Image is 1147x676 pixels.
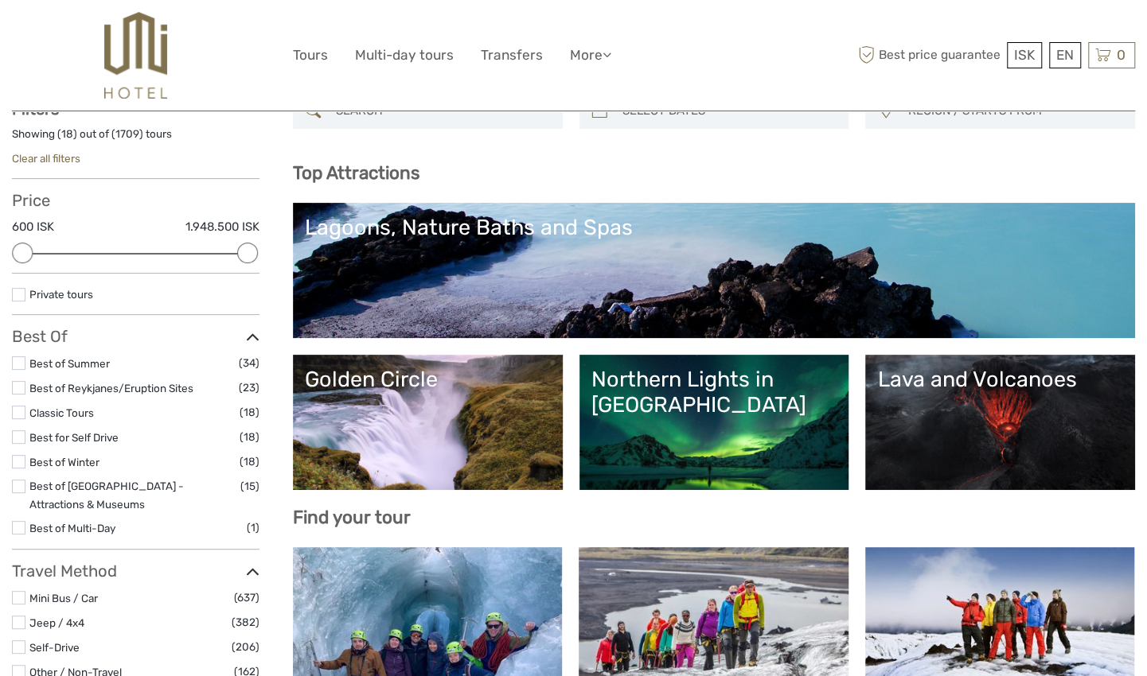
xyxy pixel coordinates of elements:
[12,561,259,581] h3: Travel Method
[240,428,259,446] span: (18)
[232,613,259,631] span: (382)
[240,453,259,471] span: (18)
[877,367,1123,392] div: Lava and Volcanoes
[104,12,167,99] img: 526-1e775aa5-7374-4589-9d7e-5793fb20bdfc_logo_big.jpg
[185,219,259,235] label: 1.948.500 ISK
[29,480,184,511] a: Best of [GEOGRAPHIC_DATA] - Attractions & Museums
[1014,47,1035,63] span: ISK
[29,641,80,654] a: Self-Drive
[1114,47,1128,63] span: 0
[240,477,259,495] span: (15)
[247,519,259,537] span: (1)
[240,403,259,422] span: (18)
[481,44,543,67] a: Transfers
[12,126,259,151] div: Showing ( ) out of ( ) tours
[29,431,119,444] a: Best for Self Drive
[22,28,180,41] p: We're away right now. Please check back later!
[305,367,551,392] div: Golden Circle
[355,44,454,67] a: Multi-day tours
[591,367,837,478] a: Northern Lights in [GEOGRAPHIC_DATA]
[570,44,611,67] a: More
[29,456,99,468] a: Best of Winter
[12,99,59,118] strong: Filters
[115,126,139,142] label: 1709
[305,215,1123,326] a: Lagoons, Nature Baths and Spas
[293,44,328,67] a: Tours
[29,522,115,534] a: Best of Multi-Day
[239,354,259,372] span: (34)
[183,25,202,44] button: Open LiveChat chat widget
[29,288,93,301] a: Private tours
[305,215,1123,240] div: Lagoons, Nature Baths and Spas
[61,126,73,142] label: 18
[29,616,84,629] a: Jeep / 4x4
[12,152,80,165] a: Clear all filters
[305,367,551,478] a: Golden Circle
[232,638,259,656] span: (206)
[293,507,411,528] b: Find your tour
[12,219,54,235] label: 600 ISK
[234,589,259,607] span: (637)
[854,42,1003,68] span: Best price guarantee
[29,592,98,604] a: Mini Bus / Car
[12,327,259,346] h3: Best Of
[29,357,110,370] a: Best of Summer
[1049,42,1081,68] div: EN
[591,367,837,418] div: Northern Lights in [GEOGRAPHIC_DATA]
[29,406,94,419] a: Classic Tours
[12,191,259,210] h3: Price
[239,379,259,397] span: (23)
[877,367,1123,478] a: Lava and Volcanoes
[293,162,419,184] b: Top Attractions
[29,382,193,394] a: Best of Reykjanes/Eruption Sites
